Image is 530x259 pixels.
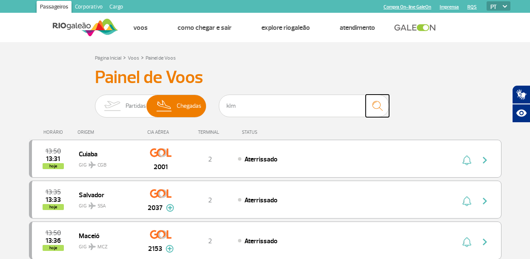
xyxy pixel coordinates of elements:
[244,237,278,245] span: Aterrissado
[480,155,490,165] img: seta-direita-painel-voo.svg
[123,52,126,62] a: >
[141,52,144,62] a: >
[37,1,72,14] a: Passageiros
[106,1,126,14] a: Cargo
[219,95,389,117] input: Voo, cidade ou cia aérea
[97,243,108,251] span: MCZ
[46,238,61,244] span: 2025-09-25 13:36:53
[99,95,126,117] img: slider-embarque
[95,67,435,88] h3: Painel de Voos
[178,23,232,32] a: Como chegar e sair
[140,129,182,135] div: CIA AÉREA
[79,157,133,169] span: GIG
[43,163,64,169] span: hoje
[208,237,212,245] span: 2
[384,4,431,10] a: Compra On-line GaleOn
[79,148,133,159] span: Cuiaba
[152,95,177,117] img: slider-desembarque
[97,202,106,210] span: SSA
[480,237,490,247] img: seta-direita-painel-voo.svg
[148,244,162,254] span: 2153
[95,55,121,61] a: Página Inicial
[244,196,278,204] span: Aterrissado
[77,129,140,135] div: ORIGEM
[462,196,471,206] img: sino-painel-voo.svg
[512,104,530,123] button: Abrir recursos assistivos.
[43,245,64,251] span: hoje
[79,198,133,210] span: GIG
[46,197,61,203] span: 2025-09-25 13:33:50
[208,196,212,204] span: 2
[79,189,133,200] span: Salvador
[133,23,148,32] a: Voos
[512,85,530,123] div: Plugin de acessibilidade da Hand Talk.
[340,23,375,32] a: Atendimento
[89,161,96,168] img: destiny_airplane.svg
[166,204,174,212] img: mais-info-painel-voo.svg
[89,202,96,209] img: destiny_airplane.svg
[79,230,133,241] span: Maceió
[46,156,60,162] span: 2025-09-25 13:31:57
[126,95,146,117] span: Partidas
[480,196,490,206] img: seta-direita-painel-voo.svg
[46,230,61,236] span: 2025-09-25 13:50:00
[89,243,96,250] img: destiny_airplane.svg
[46,148,61,154] span: 2025-09-25 13:50:00
[440,4,459,10] a: Imprensa
[146,55,176,61] a: Painel de Voos
[208,155,212,164] span: 2
[154,162,168,172] span: 2001
[244,155,278,164] span: Aterrissado
[79,239,133,251] span: GIG
[166,245,174,253] img: mais-info-painel-voo.svg
[467,4,477,10] a: RQS
[46,189,61,195] span: 2025-09-25 13:35:00
[512,85,530,104] button: Abrir tradutor de língua de sinais.
[32,129,78,135] div: HORÁRIO
[128,55,139,61] a: Voos
[148,203,163,213] span: 2037
[261,23,310,32] a: Explore RIOgaleão
[177,95,201,117] span: Chegadas
[462,155,471,165] img: sino-painel-voo.svg
[462,237,471,247] img: sino-painel-voo.svg
[43,204,64,210] span: hoje
[238,129,307,135] div: STATUS
[182,129,238,135] div: TERMINAL
[97,161,106,169] span: CGB
[72,1,106,14] a: Corporativo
